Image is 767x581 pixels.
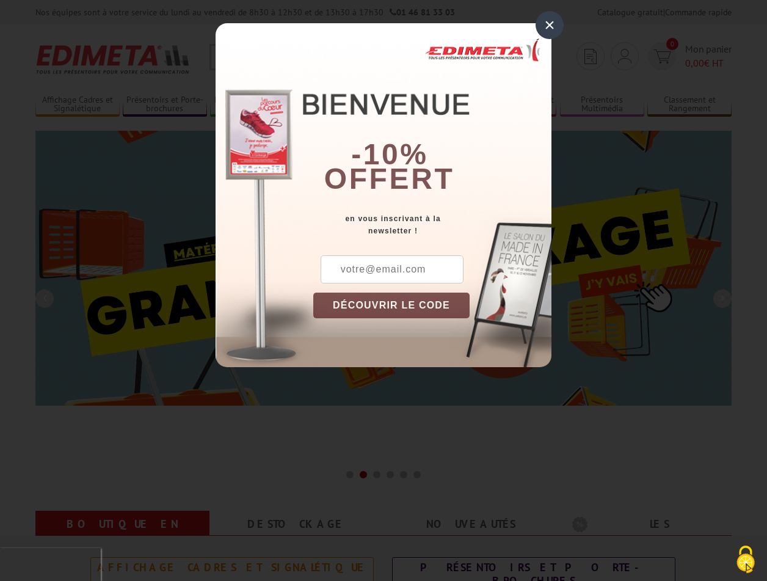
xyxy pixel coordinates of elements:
button: Cookies (fenêtre modale) [724,539,767,581]
b: -10% [351,138,428,170]
div: en vous inscrivant à la newsletter ! [313,213,551,237]
div: × [536,11,564,39]
img: Cookies (fenêtre modale) [730,544,761,575]
input: votre@email.com [321,255,463,283]
font: offert [324,163,455,195]
button: DÉCOUVRIR LE CODE [313,293,470,318]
